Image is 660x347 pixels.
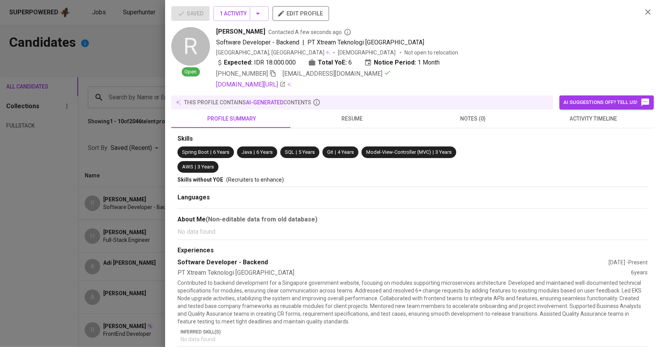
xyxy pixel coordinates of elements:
span: Spring Boot [182,149,209,155]
span: [EMAIL_ADDRESS][DOMAIN_NAME] [283,70,382,77]
span: 5 Years [298,149,315,155]
div: Skills [177,134,648,143]
span: Contacted A few seconds ago [268,28,351,36]
span: | [335,149,336,156]
span: Open [182,68,200,76]
span: AI suggestions off? Tell us! [563,98,650,107]
div: About Me [177,215,648,224]
span: resume [297,114,408,124]
p: No data found. [181,335,648,343]
div: Experiences [177,246,648,255]
div: 1 Month [364,58,440,67]
span: Model-View-Controller (MVC) [366,149,431,155]
span: | [254,149,255,156]
span: | [302,38,304,47]
span: notes (0) [417,114,529,124]
b: Total YoE: [318,58,347,67]
span: 6 [348,58,352,67]
span: [PHONE_NUMBER] [216,70,268,77]
div: R [171,27,210,66]
p: Inferred Skill(s) [181,328,648,335]
b: (Non-editable data from old database) [206,216,317,223]
span: 1 Activity [220,9,263,19]
span: edit profile [279,9,323,19]
div: Languages [177,193,648,202]
b: Expected: [224,58,252,67]
b: Notice Period: [374,58,416,67]
p: this profile contains contents [184,99,311,106]
span: activity timeline [538,114,649,124]
svg: By Batam recruiter [344,28,351,36]
span: profile summary [176,114,287,124]
span: [PERSON_NAME] [216,27,265,36]
span: AI-generated [246,99,283,105]
div: [DATE] - Present [609,259,648,266]
button: edit profile [273,6,329,21]
span: | [195,163,196,171]
span: 3 Years [198,164,214,170]
span: Skills without YOE [177,177,223,183]
a: edit profile [273,10,329,16]
span: | [433,149,434,156]
div: [GEOGRAPHIC_DATA], [GEOGRAPHIC_DATA] [216,49,330,56]
p: No data found. [177,227,648,236]
span: 6 Years [256,149,273,155]
span: Git [327,149,333,155]
span: (Recruiters to enhance) [226,177,284,183]
span: | [210,149,211,156]
div: 6 years [631,269,648,277]
span: SQL [285,149,294,155]
span: [DEMOGRAPHIC_DATA] [338,49,397,56]
div: IDR 18.000.000 [216,58,296,67]
span: 4 Years [338,149,354,155]
div: PT Xtream Teknologi [GEOGRAPHIC_DATA] [177,269,631,277]
p: Not open to relocation [404,49,458,56]
span: 3 Years [435,149,452,155]
span: AWS [182,164,193,170]
div: Software Developer - Backend [177,258,609,267]
span: Java [242,149,252,155]
button: AI suggestions off? Tell us! [559,95,654,109]
span: | [296,149,297,156]
p: Contributed to backend development for a Singapore government website, focusing on modules suppor... [177,279,648,325]
button: 1 Activity [213,6,269,21]
span: PT Xtream Teknologi [GEOGRAPHIC_DATA] [307,39,424,46]
span: 6 Years [213,149,229,155]
a: [DOMAIN_NAME][URL] [216,80,286,89]
span: Software Developer - Backend [216,39,299,46]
